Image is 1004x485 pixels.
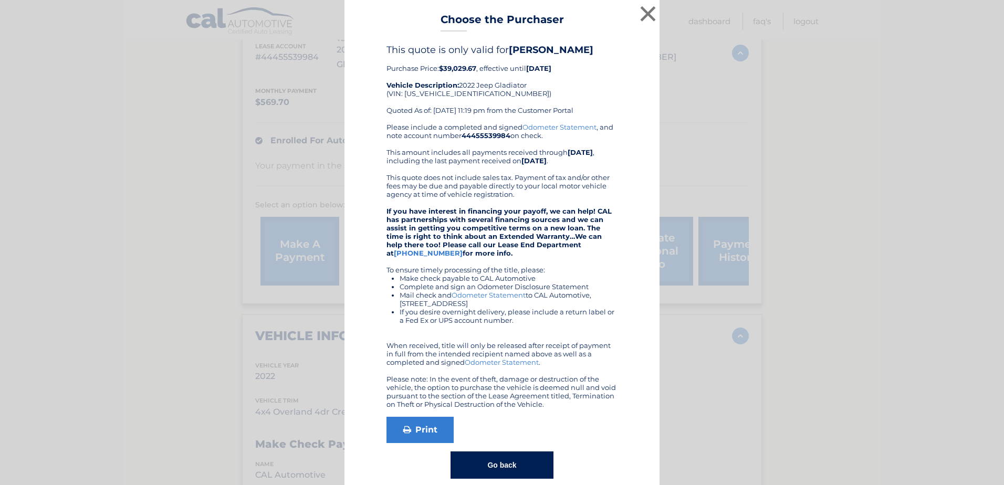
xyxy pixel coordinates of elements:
[521,156,547,165] b: [DATE]
[400,282,618,291] li: Complete and sign an Odometer Disclosure Statement
[394,249,463,257] a: [PHONE_NUMBER]
[462,131,510,140] b: 44455539984
[452,291,526,299] a: Odometer Statement
[386,123,618,408] div: Please include a completed and signed , and note account number on check. This amount includes al...
[526,64,551,72] b: [DATE]
[386,207,612,257] strong: If you have interest in financing your payoff, we can help! CAL has partnerships with several fin...
[451,451,553,479] button: Go back
[386,81,459,89] strong: Vehicle Description:
[386,44,618,56] h4: This quote is only valid for
[386,44,618,123] div: Purchase Price: , effective until 2022 Jeep Gladiator (VIN: [US_VEHICLE_IDENTIFICATION_NUMBER]) Q...
[568,148,593,156] b: [DATE]
[522,123,597,131] a: Odometer Statement
[386,417,454,443] a: Print
[465,358,539,366] a: Odometer Statement
[441,13,564,31] h3: Choose the Purchaser
[439,64,476,72] b: $39,029.67
[400,308,618,324] li: If you desire overnight delivery, please include a return label or a Fed Ex or UPS account number.
[509,44,593,56] b: [PERSON_NAME]
[400,291,618,308] li: Mail check and to CAL Automotive, [STREET_ADDRESS]
[400,274,618,282] li: Make check payable to CAL Automotive
[637,3,658,24] button: ×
